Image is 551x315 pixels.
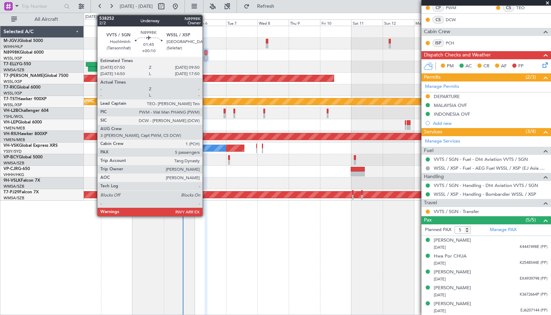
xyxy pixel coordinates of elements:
[434,301,471,308] div: [PERSON_NAME]
[4,178,40,183] a: 9H-VSLKFalcon 7X
[434,93,460,99] div: DEPARTURE
[526,216,536,224] span: (5/5)
[4,144,19,148] span: VH-VSK
[434,102,467,108] div: MALAYSIA OVF
[18,17,74,22] span: All Aircraft
[4,109,18,113] span: VH-L2B
[447,63,454,70] span: PM
[432,16,444,24] div: CS
[4,114,24,119] a: YSHL/WOL
[4,56,22,61] a: WSSL/XSP
[4,190,19,194] span: T7-PJ29
[164,19,195,26] div: Sun 5
[424,28,450,36] span: Cabin Crew
[4,50,44,55] a: N8998KGlobal 6000
[134,143,150,153] div: No Crew
[434,292,446,298] span: [DATE]
[4,178,21,183] span: 9H-VSLK
[434,253,467,260] div: Hwa Por CHUA
[4,126,25,131] a: YMEN/MEB
[520,260,547,266] span: K2548544E (PP)
[520,308,547,314] span: EJ6207144 (PP)
[4,109,49,113] a: VH-L2BChallenger 604
[132,19,164,26] div: Sat 4
[226,19,257,26] div: Tue 7
[4,172,24,177] a: VHHH/HKG
[4,167,30,171] a: VP-CJRG-650
[414,19,445,26] div: Mon 13
[4,67,24,73] a: WMSA/SZB
[4,144,58,148] a: VH-VSKGlobal Express XRS
[351,19,383,26] div: Sat 11
[434,269,471,276] div: [PERSON_NAME]
[4,137,25,143] a: YMEN/MEB
[503,4,514,12] div: CS
[240,1,283,12] button: Refresh
[434,308,446,314] span: [DATE]
[4,50,20,55] span: N8998K
[446,5,462,11] a: PWM
[8,14,76,25] button: All Aircraft
[490,226,516,234] a: Manage PAX
[434,237,471,244] div: [PERSON_NAME]
[465,63,472,70] span: AC
[434,165,547,171] a: WSSL / XSP - Fuel - AEG Fuel WSSL / XSP (EJ Asia Only)
[434,208,479,214] a: VVTS / SGN - Transfer
[4,184,24,189] a: WMSA/SZB
[424,51,491,59] span: Dispatch Checks and Weather
[446,40,462,46] a: PCH
[4,190,39,194] a: T7-PJ29Falcon 7X
[483,63,489,70] span: CR
[4,39,43,43] a: M-JGVJGlobal 5000
[70,19,101,26] div: Thu 2
[526,128,536,135] span: (3/4)
[424,216,432,224] span: Pax
[21,1,62,12] input: Trip Number
[383,19,414,26] div: Sun 12
[433,120,547,126] div: Add new
[434,285,471,292] div: [PERSON_NAME]
[4,132,18,136] span: VH-RIU
[4,39,19,43] span: M-JGVJ
[4,120,18,125] span: VH-LEP
[424,73,440,81] span: Permits
[432,4,444,12] div: CP
[520,276,547,282] span: EK4939798 (PP)
[4,74,68,78] a: T7-[PERSON_NAME]Global 7500
[432,39,444,47] div: ISP
[425,226,451,234] label: Planned PAX
[526,73,536,81] span: (2/3)
[424,128,442,136] span: Services
[434,277,446,282] span: [DATE]
[4,91,22,96] a: WSSL/XSP
[4,85,40,90] a: T7-RICGlobal 6000
[4,102,22,108] a: WSSL/XSP
[4,79,22,84] a: WSSL/XSP
[434,156,528,162] a: VVTS / SGN - Fuel - Dht Aviation VVTS / SGN
[101,19,132,26] div: Fri 3
[4,44,23,49] a: WIHH/HLP
[257,19,289,26] div: Wed 8
[4,167,18,171] span: VP-CJR
[4,97,46,101] a: T7-TSTHawker 900XP
[4,97,17,101] span: T7-TST
[289,19,320,26] div: Thu 9
[85,14,97,20] div: [DATE]
[434,261,446,266] span: [DATE]
[4,74,44,78] span: T7-[PERSON_NAME]
[4,195,24,201] a: WMSA/SZB
[434,245,446,250] span: [DATE]
[424,173,444,181] span: Handling
[434,191,536,197] a: WSSL / XSP - Handling - Bombardier WSSL / XSP
[425,83,459,90] a: Manage Permits
[4,155,19,159] span: VP-BCY
[251,4,281,9] span: Refresh
[4,132,47,136] a: VH-RIUHawker 800XP
[446,17,462,23] a: DCW
[4,160,24,166] a: WMSA/SZB
[320,19,351,26] div: Fri 10
[4,155,43,159] a: VP-BCYGlobal 5000
[434,182,538,188] a: VVTS / SGN - Handling - Dht Aviation VVTS / SGN
[4,120,42,125] a: VH-LEPGlobal 6000
[424,199,437,207] span: Travel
